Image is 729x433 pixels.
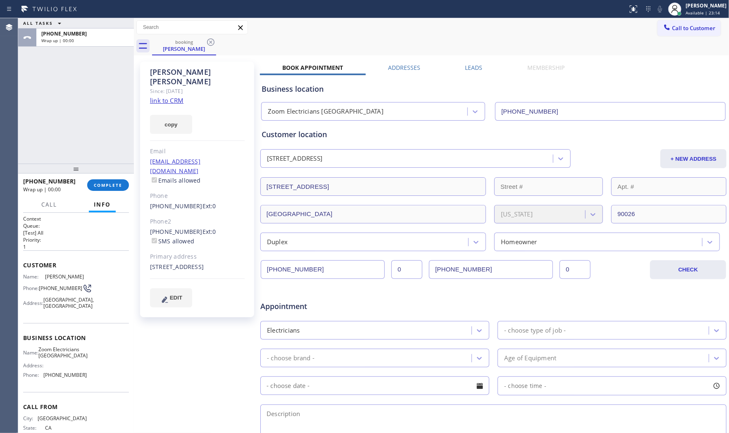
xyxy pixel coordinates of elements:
button: Mute [654,3,666,15]
span: Name: [23,274,45,280]
p: [Test] All [23,229,129,236]
span: [PHONE_NUMBER] [23,177,76,185]
span: [PERSON_NAME] [45,274,86,280]
button: CHECK [650,260,726,279]
input: City [260,205,486,224]
label: Membership [527,64,565,71]
span: Customer [23,261,129,269]
div: Email [150,147,245,156]
div: Homeowner [501,237,537,247]
a: link to CRM [150,96,183,105]
button: copy [150,115,192,134]
div: Primary address [150,252,245,262]
span: Call [41,201,57,208]
label: Emails allowed [150,176,201,184]
div: [STREET_ADDRESS] [267,154,322,164]
div: Duplex [267,237,288,247]
span: Appointment [260,301,415,312]
h1: Context [23,215,129,222]
h2: Queue: [23,222,129,229]
input: Ext. [391,260,422,279]
div: Electricians [267,326,300,335]
span: City: [23,415,38,421]
a: [PHONE_NUMBER] [150,202,202,210]
p: 1 [23,243,129,250]
button: Call to Customer [658,20,721,36]
div: Customer location [262,129,725,140]
input: Apt. # [611,177,727,196]
span: Call to Customer [672,24,715,32]
label: Leads [465,64,482,71]
a: [EMAIL_ADDRESS][DOMAIN_NAME] [150,157,200,175]
span: Phone: [23,285,39,291]
div: Phone [150,191,245,201]
button: COMPLETE [87,179,129,191]
span: - choose time - [504,382,546,390]
input: Phone Number [495,102,726,121]
span: Call From [23,403,129,411]
button: Info [89,197,116,213]
label: Book Appointment [282,64,343,71]
div: [PERSON_NAME] [153,45,215,52]
input: - choose date - [260,376,489,395]
input: Phone Number [261,260,385,279]
span: COMPLETE [94,182,122,188]
span: Available | 23:14 [686,10,720,16]
span: [PHONE_NUMBER] [41,30,87,37]
span: Address: [23,300,43,306]
label: SMS allowed [150,237,194,245]
input: Ext. 2 [560,260,591,279]
div: booking [153,39,215,45]
div: Age of Equipment [504,353,556,363]
div: [PERSON_NAME] [686,2,727,9]
div: Zoom Electricians [GEOGRAPHIC_DATA] [268,107,384,117]
span: Name: [23,350,38,356]
span: [PHONE_NUMBER] [39,285,82,291]
input: Address [260,177,486,196]
input: ZIP [611,205,727,224]
span: [GEOGRAPHIC_DATA] [38,415,87,421]
div: [STREET_ADDRESS] [150,262,245,272]
input: SMS allowed [152,238,157,243]
input: Street # [494,177,603,196]
div: Phone2 [150,217,245,226]
button: ALL TASKS [18,18,69,28]
div: [PERSON_NAME] [PERSON_NAME] [150,67,245,86]
div: - choose type of job - [504,326,566,335]
input: Phone Number 2 [429,260,553,279]
a: [PHONE_NUMBER] [150,228,202,236]
div: Matthew Longwell [153,37,215,55]
span: Ext: 0 [202,202,216,210]
span: Wrap up | 00:00 [41,38,74,43]
div: Since: [DATE] [150,86,245,96]
h2: Priority: [23,236,129,243]
span: [GEOGRAPHIC_DATA], [GEOGRAPHIC_DATA] [43,297,94,309]
span: Phone: [23,372,43,378]
input: Search [137,21,248,34]
span: Info [94,201,111,208]
span: Zoom Electricians [GEOGRAPHIC_DATA] [38,346,88,359]
label: Addresses [388,64,420,71]
span: Wrap up | 00:00 [23,186,61,193]
button: EDIT [150,288,192,307]
div: Business location [262,83,725,95]
span: Address: [23,362,45,369]
span: ALL TASKS [23,20,53,26]
input: Emails allowed [152,177,157,183]
div: - choose brand - [267,353,314,363]
span: EDIT [170,295,182,301]
span: State: [23,425,45,431]
span: Ext: 0 [202,228,216,236]
span: Business location [23,334,129,342]
span: CA [45,425,86,431]
span: [PHONE_NUMBER] [43,372,87,378]
button: + NEW ADDRESS [660,149,727,168]
button: Call [36,197,62,213]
